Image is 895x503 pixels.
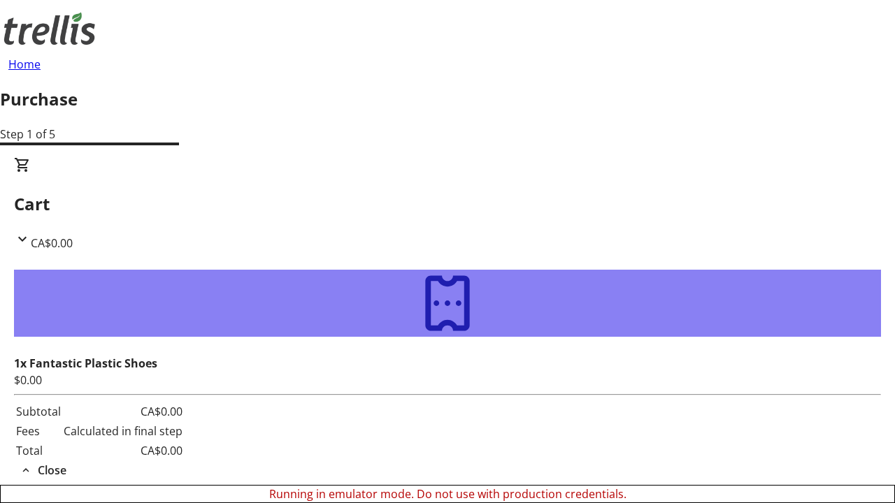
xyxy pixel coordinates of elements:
div: CartCA$0.00 [14,156,881,251]
td: Subtotal [15,402,62,421]
h2: Cart [14,191,881,217]
td: CA$0.00 [63,402,183,421]
span: CA$0.00 [31,235,73,251]
div: CartCA$0.00 [14,251,881,479]
span: Close [38,462,66,479]
td: Fees [15,422,62,440]
td: Total [15,442,62,460]
strong: 1x Fantastic Plastic Shoes [14,356,157,371]
td: Calculated in final step [63,422,183,440]
td: CA$0.00 [63,442,183,460]
button: Close [14,462,72,479]
div: $0.00 [14,372,881,388]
